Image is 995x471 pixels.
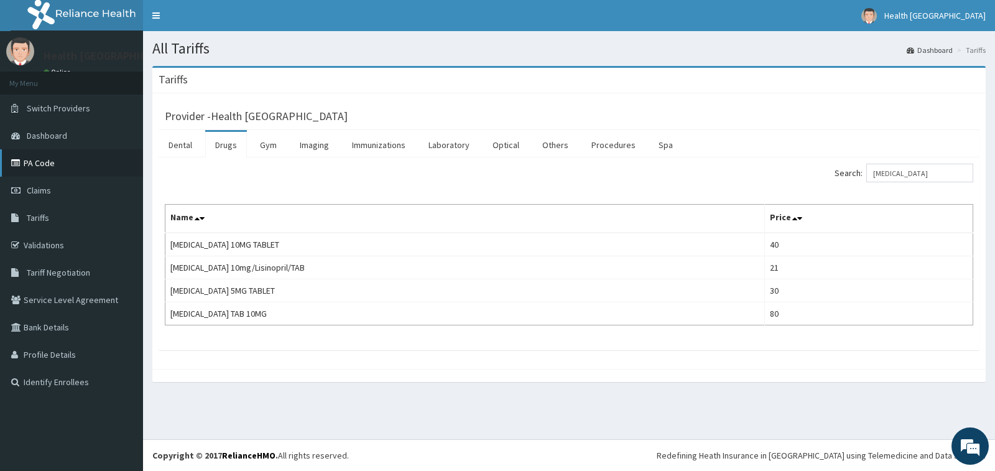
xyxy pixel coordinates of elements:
textarea: Type your message and hit 'Enter' [6,340,237,383]
img: User Image [6,37,34,65]
h1: All Tariffs [152,40,986,57]
th: Price [764,205,973,233]
span: Tariffs [27,212,49,223]
p: Health [GEOGRAPHIC_DATA] [44,50,182,62]
img: User Image [861,8,877,24]
h3: Provider - Health [GEOGRAPHIC_DATA] [165,111,348,122]
a: Online [44,68,73,77]
img: d_794563401_company_1708531726252_794563401 [23,62,50,93]
a: Procedures [581,132,646,158]
h3: Tariffs [159,74,188,85]
a: Drugs [205,132,247,158]
label: Search: [835,164,973,182]
div: Redefining Heath Insurance in [GEOGRAPHIC_DATA] using Telemedicine and Data Science! [657,449,986,462]
div: Chat with us now [65,70,209,86]
span: Claims [27,185,51,196]
td: 80 [764,302,973,325]
li: Tariffs [954,45,986,55]
a: Imaging [290,132,339,158]
td: [MEDICAL_DATA] TAB 10MG [165,302,765,325]
td: [MEDICAL_DATA] 5MG TABLET [165,279,765,302]
footer: All rights reserved. [143,439,995,471]
a: Laboratory [419,132,479,158]
a: Gym [250,132,287,158]
th: Name [165,205,765,233]
span: Health [GEOGRAPHIC_DATA] [884,10,986,21]
a: Dental [159,132,202,158]
strong: Copyright © 2017 . [152,450,278,461]
a: Immunizations [342,132,415,158]
span: Dashboard [27,130,67,141]
a: Dashboard [907,45,953,55]
span: Switch Providers [27,103,90,114]
a: Spa [649,132,683,158]
input: Search: [866,164,973,182]
div: Minimize live chat window [204,6,234,36]
span: We're online! [72,157,172,282]
span: Tariff Negotiation [27,267,90,278]
td: 40 [764,233,973,256]
td: [MEDICAL_DATA] 10mg/Lisinopril/TAB [165,256,765,279]
td: 30 [764,279,973,302]
td: 21 [764,256,973,279]
a: Optical [483,132,529,158]
a: RelianceHMO [222,450,275,461]
a: Others [532,132,578,158]
td: [MEDICAL_DATA] 10MG TABLET [165,233,765,256]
